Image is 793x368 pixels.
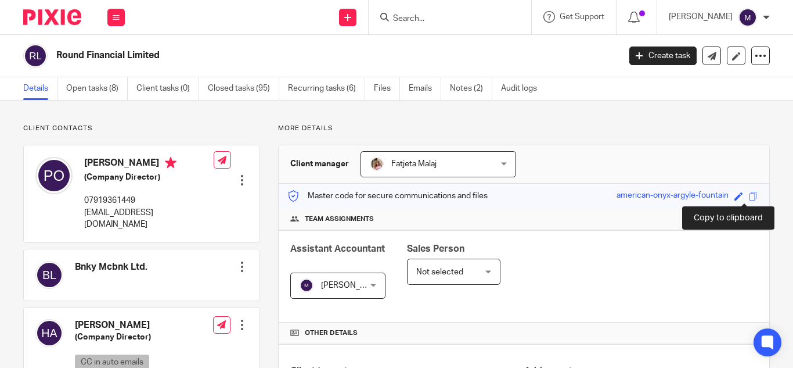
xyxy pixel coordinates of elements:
img: svg%3E [35,319,63,347]
h4: Bnky Mcbnk Ltd. [75,261,147,273]
a: Notes (2) [450,77,492,100]
p: Client contacts [23,124,260,133]
a: Files [374,77,400,100]
h2: Round Financial Limited [56,49,501,62]
p: [PERSON_NAME] [669,11,733,23]
a: Open tasks (8) [66,77,128,100]
a: Emails [409,77,441,100]
p: More details [278,124,770,133]
span: Not selected [416,268,463,276]
img: svg%3E [738,8,757,27]
h5: (Company Director) [75,331,207,343]
p: 07919361449 [84,195,214,206]
span: Other details [305,328,358,338]
span: Team assignments [305,215,374,224]
a: Create task [629,47,697,65]
span: Sales Person [407,244,464,253]
p: [EMAIL_ADDRESS][DOMAIN_NAME] [84,207,214,231]
h5: (Company Director) [84,172,214,183]
a: Recurring tasks (6) [288,77,365,100]
img: Pixie [23,9,81,25]
span: Assistant Accountant [290,244,385,253]
h3: Client manager [290,158,349,170]
img: MicrosoftTeams-image%20(5).png [370,157,384,171]
i: Primary [165,157,176,169]
p: Master code for secure communications and files [287,190,488,202]
img: svg%3E [35,157,73,194]
span: Get Support [560,13,604,21]
h4: [PERSON_NAME] [84,157,214,172]
h4: [PERSON_NAME] [75,319,207,331]
a: Details [23,77,57,100]
a: Client tasks (0) [136,77,199,100]
input: Search [392,14,496,24]
span: [PERSON_NAME] [321,281,385,290]
span: Fatjeta Malaj [391,160,437,168]
img: svg%3E [300,278,313,292]
img: svg%3E [23,44,48,68]
a: Closed tasks (95) [208,77,279,100]
a: Audit logs [501,77,546,100]
img: svg%3E [35,261,63,289]
div: american-onyx-argyle-fountain [617,190,729,203]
